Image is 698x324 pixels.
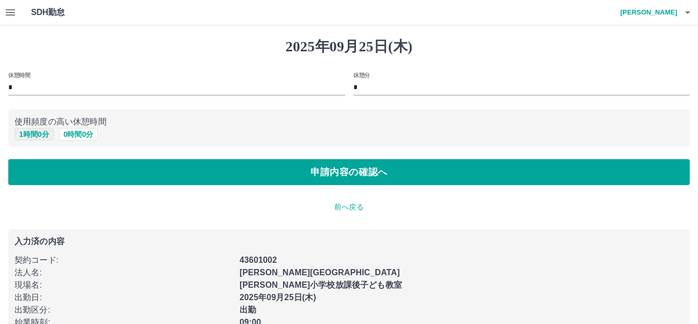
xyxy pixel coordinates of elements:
[14,266,233,279] p: 法人名 :
[14,128,54,140] button: 1時間0分
[240,305,256,314] b: 出勤
[240,280,402,289] b: [PERSON_NAME]小学校放課後子ども教室
[14,237,684,246] p: 入力済の内容
[8,159,690,185] button: 申請内容の確認へ
[14,304,233,316] p: 出勤区分 :
[240,268,400,277] b: [PERSON_NAME][GEOGRAPHIC_DATA]
[240,293,316,302] b: 2025年09月25日(木)
[14,116,684,128] p: 使用頻度の高い休憩時間
[14,279,233,291] p: 現場名 :
[240,256,277,264] b: 43601002
[353,71,370,79] label: 休憩分
[14,254,233,266] p: 契約コード :
[8,71,30,79] label: 休憩時間
[14,291,233,304] p: 出勤日 :
[8,38,690,55] h1: 2025年09月25日(木)
[59,128,98,140] button: 0時間0分
[8,202,690,213] p: 前へ戻る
